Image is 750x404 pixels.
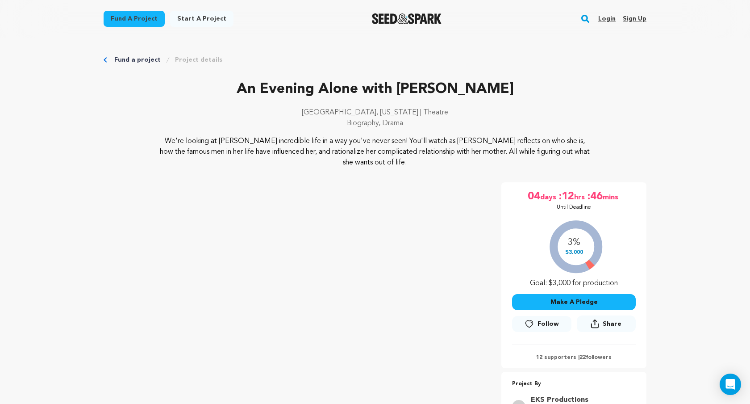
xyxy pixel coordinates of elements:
[372,13,442,24] a: Seed&Spark Homepage
[104,118,646,129] p: Biography, Drama
[598,12,616,26] a: Login
[558,189,574,204] span: :12
[158,136,592,168] p: We're looking at [PERSON_NAME] incredible life in a way you've never seen! You'll watch as [PERSO...
[603,320,621,328] span: Share
[175,55,222,64] a: Project details
[512,379,636,389] p: Project By
[623,12,646,26] a: Sign up
[537,320,559,328] span: Follow
[528,189,540,204] span: 04
[104,11,165,27] a: Fund a project
[577,316,636,332] button: Share
[372,13,442,24] img: Seed&Spark Logo Dark Mode
[587,189,603,204] span: :46
[577,316,636,336] span: Share
[512,354,636,361] p: 12 supporters | followers
[720,374,741,395] div: Open Intercom Messenger
[512,316,571,332] a: Follow
[579,355,586,360] span: 22
[512,294,636,310] button: Make A Pledge
[540,189,558,204] span: days
[603,189,620,204] span: mins
[104,107,646,118] p: [GEOGRAPHIC_DATA], [US_STATE] | Theatre
[104,79,646,100] p: An Evening Alone with [PERSON_NAME]
[170,11,233,27] a: Start a project
[104,55,646,64] div: Breadcrumb
[574,189,587,204] span: hrs
[114,55,161,64] a: Fund a project
[557,204,591,211] p: Until Deadline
